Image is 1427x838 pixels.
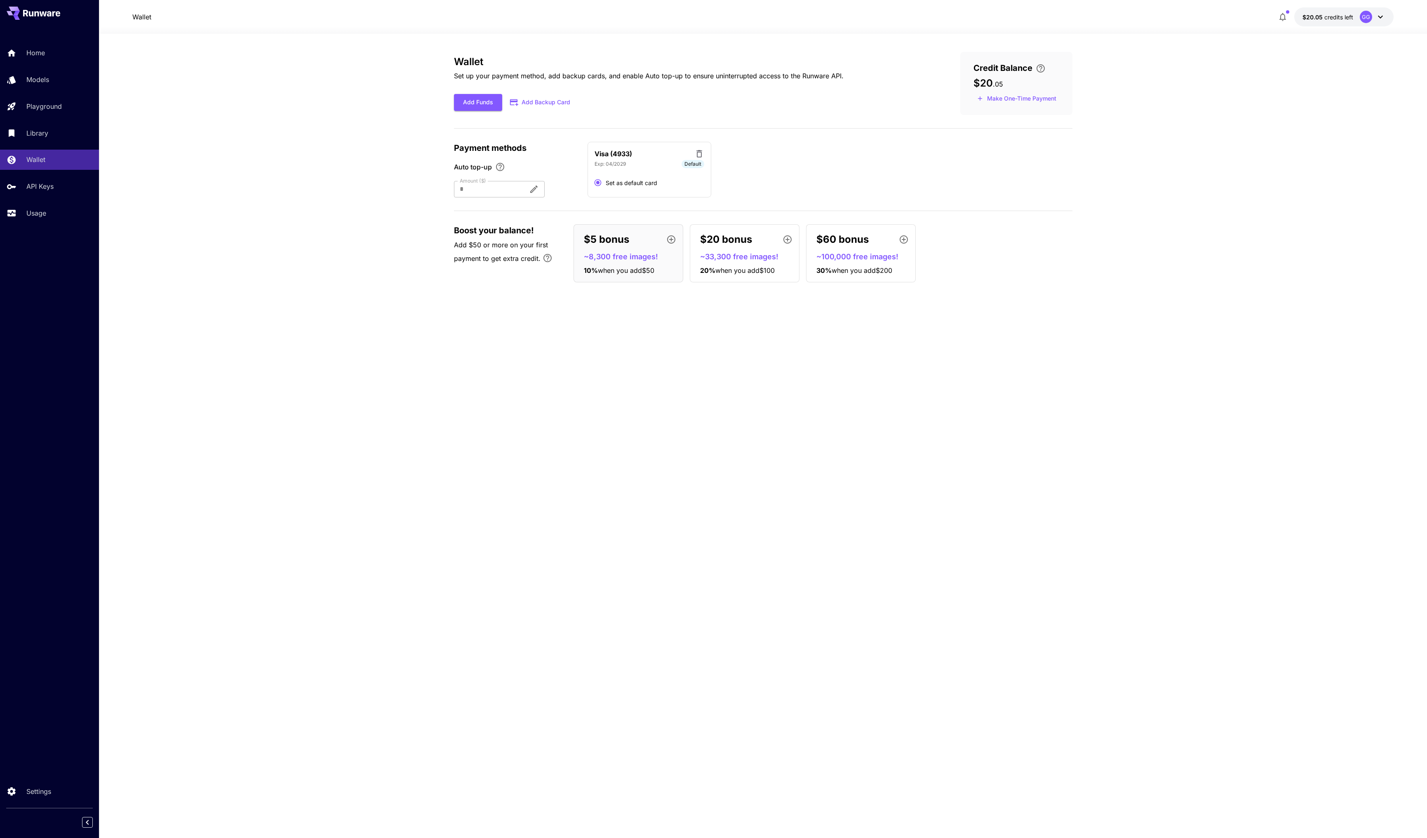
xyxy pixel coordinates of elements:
p: Usage [26,208,46,218]
button: $20.05GG [1294,7,1394,26]
p: ~100,000 free images! [816,251,912,262]
p: Set up your payment method, add backup cards, and enable Auto top-up to ensure uninterrupted acce... [454,71,844,81]
span: when you add $200 [832,266,892,275]
span: when you add $100 [715,266,775,275]
nav: breadcrumb [132,12,151,22]
span: 20 % [700,266,715,275]
span: 10 % [584,266,598,275]
p: Payment methods [454,142,578,154]
span: Boost your balance! [454,224,534,237]
span: credits left [1324,14,1353,21]
a: Wallet [132,12,151,22]
p: Wallet [26,155,45,164]
p: Library [26,128,48,138]
p: $20 bonus [700,232,752,247]
span: $20.05 [1302,14,1324,21]
p: $5 bonus [584,232,629,247]
span: when you add $50 [598,266,654,275]
span: . 05 [993,80,1003,88]
div: Collapse sidebar [88,815,99,830]
button: Make a one-time, non-recurring payment [973,92,1060,105]
span: Credit Balance [973,62,1032,74]
p: Exp: 04/2029 [595,160,626,168]
div: GG [1360,11,1372,23]
p: ~33,300 free images! [700,251,796,262]
span: Default [682,160,704,168]
button: Add Funds [454,94,502,111]
h3: Wallet [454,56,844,68]
span: Set as default card [606,178,657,187]
span: Add $50 or more on your first payment to get extra credit. [454,241,548,263]
button: Enable Auto top-up to ensure uninterrupted service. We'll automatically bill the chosen amount wh... [492,162,508,172]
p: Home [26,48,45,58]
button: Enter your card details and choose an Auto top-up amount to avoid service interruptions. We'll au... [1032,63,1049,73]
p: API Keys [26,181,54,191]
p: Visa (4933) [595,149,632,159]
button: Collapse sidebar [82,817,93,828]
div: $20.05 [1302,13,1353,21]
p: ~8,300 free images! [584,251,679,262]
span: Auto top-up [454,162,492,172]
p: Models [26,75,49,85]
label: Amount ($) [460,177,486,184]
span: 30 % [816,266,832,275]
button: Bonus applies only to your first payment, up to 30% on the first $1,000. [539,250,556,266]
p: $60 bonus [816,232,869,247]
p: Settings [26,786,51,796]
button: Add Backup Card [502,94,579,110]
p: Playground [26,101,62,111]
span: $20 [973,77,993,89]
